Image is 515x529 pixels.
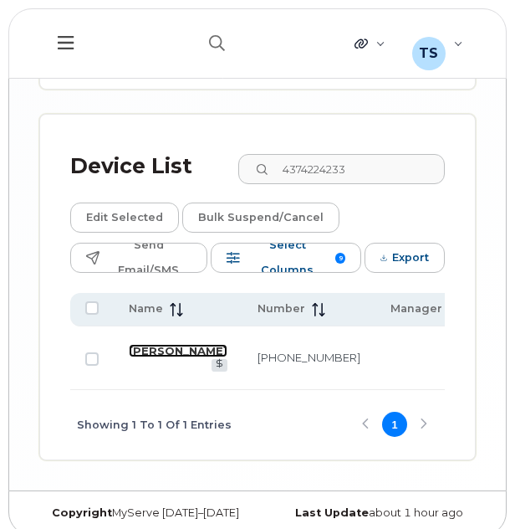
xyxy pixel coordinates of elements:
[212,359,227,372] a: View Last Bill
[343,27,397,60] div: Quicklinks
[295,506,369,519] strong: Last Update
[39,506,257,520] div: MyServe [DATE]–[DATE]
[106,233,191,284] span: Send Email/SMS
[382,412,407,437] button: Page 1
[335,253,346,264] span: 9
[390,301,442,316] span: Manager
[257,351,360,364] a: [PHONE_NUMBER]
[211,243,362,273] button: Select Columns 9
[257,506,476,520] div: about 1 hour ago
[392,245,429,270] span: Export
[257,301,305,316] span: Number
[400,27,475,60] div: Tarlan Sadeghi
[86,205,163,230] span: Edit Selected
[365,243,445,273] button: Export
[419,44,438,64] span: TS
[77,412,232,437] span: Showing 1 To 1 Of 1 Entries
[247,233,329,284] span: Select Columns
[70,203,179,233] button: Edit Selected
[198,205,324,230] span: Bulk Suspend/Cancel
[70,145,192,188] div: Device List
[238,154,445,184] input: Search Device List ...
[182,203,339,233] button: Bulk Suspend/Cancel
[70,243,207,273] button: Send Email/SMS
[129,344,227,357] a: [PERSON_NAME]
[129,301,163,316] span: Name
[52,506,112,519] strong: Copyright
